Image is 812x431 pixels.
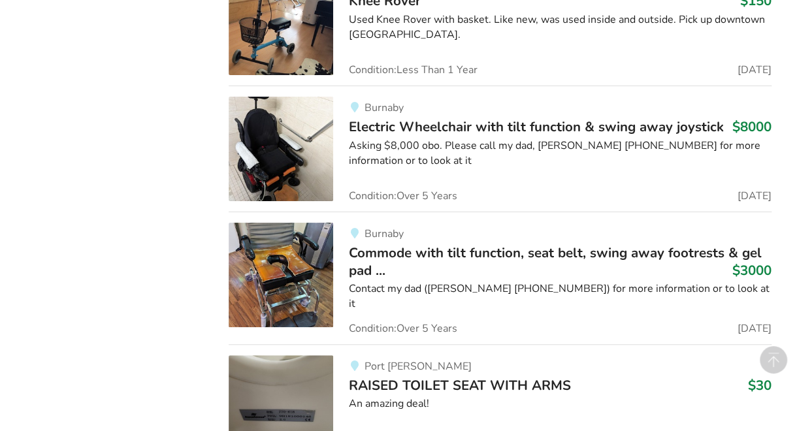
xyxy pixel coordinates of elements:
span: Commode with tilt function, seat belt, swing away footrests & gel pad ... [349,244,762,279]
img: bathroom safety-commode with tilt function, seat belt, swing away footrests & gel pad cushion [229,223,333,327]
span: Port [PERSON_NAME] [364,359,471,374]
a: mobility-electric wheelchair with tilt function & swing away joystickBurnabyElectric Wheelchair w... [229,86,771,212]
h3: $3000 [732,262,771,279]
div: An amazing deal! [349,396,771,411]
span: Burnaby [364,101,403,115]
div: Contact my dad ([PERSON_NAME] [PHONE_NUMBER]) for more information or to look at it [349,281,771,311]
img: mobility-electric wheelchair with tilt function & swing away joystick [229,97,333,201]
div: Used Knee Rover with basket. Like new, was used inside and outside. Pick up downtown [GEOGRAPHIC_... [349,12,771,42]
span: RAISED TOILET SEAT WITH ARMS [349,376,571,394]
div: Asking $8,000 obo. Please call my dad, [PERSON_NAME] [PHONE_NUMBER] for more information or to lo... [349,138,771,168]
span: Condition: Less Than 1 Year [349,65,478,75]
h3: $30 [748,377,771,394]
span: Condition: Over 5 Years [349,323,457,334]
span: Condition: Over 5 Years [349,191,457,201]
span: [DATE] [738,191,771,201]
span: Electric Wheelchair with tilt function & swing away joystick [349,118,724,136]
h3: $8000 [732,118,771,135]
span: Burnaby [364,227,403,241]
a: bathroom safety-commode with tilt function, seat belt, swing away footrests & gel pad cushionBurn... [229,212,771,344]
span: [DATE] [738,323,771,334]
span: [DATE] [738,65,771,75]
